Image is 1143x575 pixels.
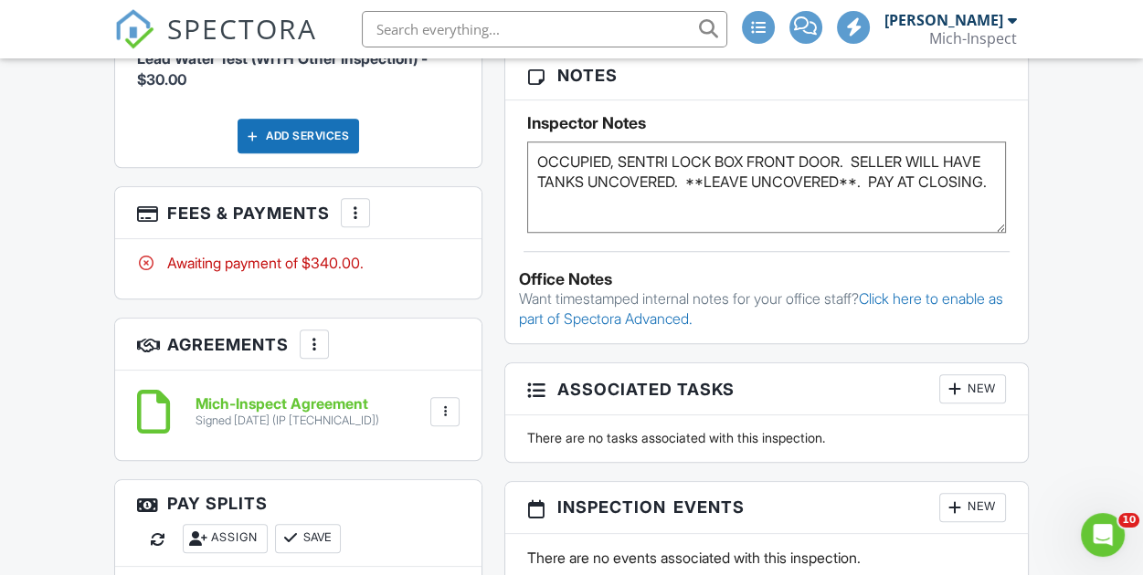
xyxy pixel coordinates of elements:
[519,270,1014,288] div: Office Notes
[939,493,1006,522] div: New
[183,524,268,553] div: Assign
[939,374,1006,403] div: New
[238,119,359,153] div: Add Services
[137,253,460,273] div: Awaiting payment of $340.00.
[137,49,428,88] span: Lead Water Test (WITH Other Inspection) - $30.00
[196,396,379,428] a: Mich-Inspect Agreement Signed [DATE] (IP [TECHNICAL_ID])
[557,377,735,402] span: Associated Tasks
[929,29,1017,47] div: Mich-Inspect
[196,396,379,413] h6: Mich-Inspect Agreement
[362,11,727,47] input: Search everything...
[884,11,1003,29] div: [PERSON_NAME]
[1081,513,1125,557] iframe: Intercom live chat
[519,288,1014,329] p: Want timestamped internal notes for your office staff?
[527,548,1006,568] p: There are no events associated with this inspection.
[505,52,1028,99] h3: Notes
[114,25,317,63] a: SPECTORA
[115,319,482,371] h3: Agreements
[673,495,745,519] span: Events
[115,187,482,239] h3: Fees & Payments
[196,413,379,428] div: Signed [DATE] (IP [TECHNICAL_ID])
[115,480,482,566] h3: Pay Splits
[114,9,154,49] img: The Best Home Inspection Software - Spectora
[557,495,666,519] span: Inspection
[516,429,1017,447] div: There are no tasks associated with this inspection.
[1118,513,1139,528] span: 10
[167,9,317,47] span: SPECTORA
[275,524,341,553] button: Save
[527,141,1006,233] textarea: OCCUPIED, SENTRI LOCK BOX FRONT DOOR. SELLER WILL HAVE TANKS UNCOVERED. **LEAVE UNCOVERED**. PAY ...
[527,114,1006,132] h5: Inspector Notes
